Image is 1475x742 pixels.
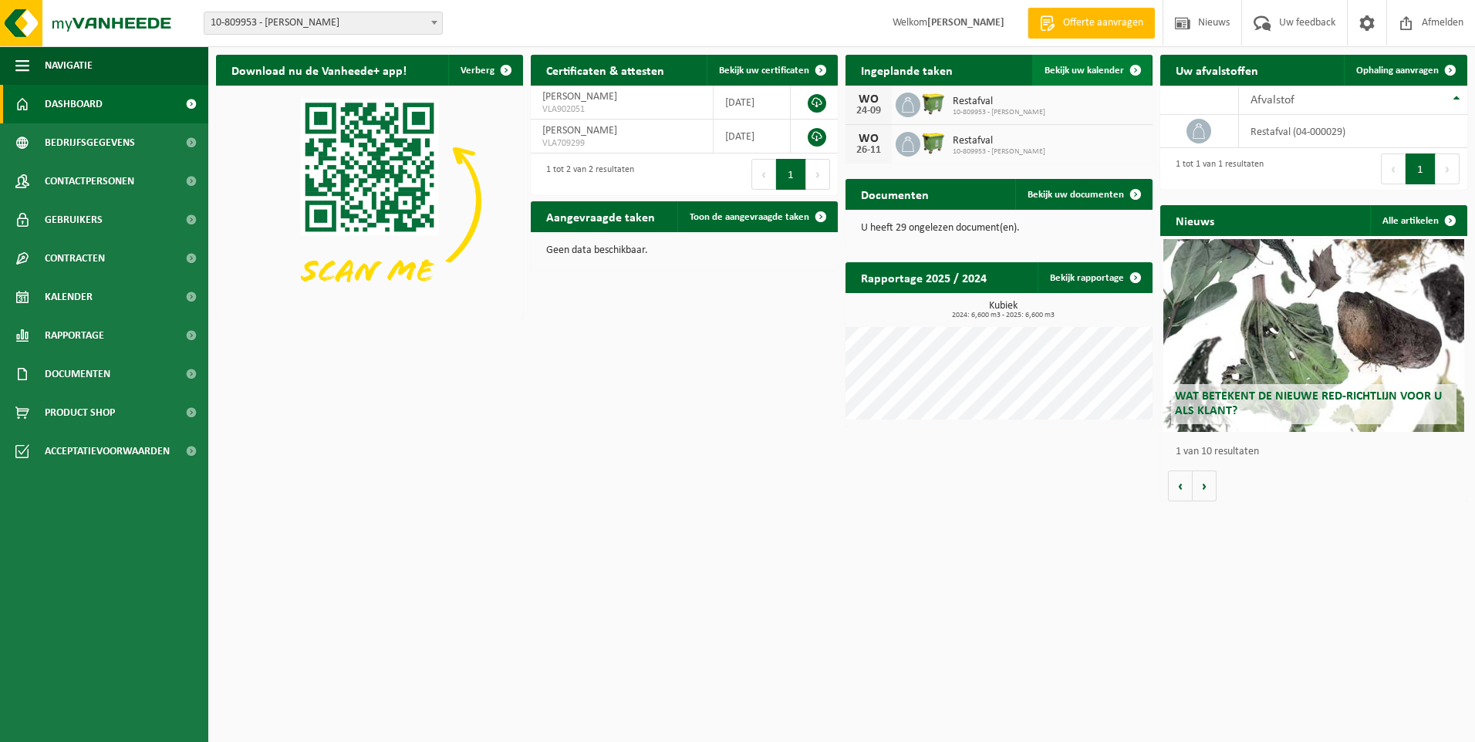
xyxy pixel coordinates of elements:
[690,212,809,222] span: Toon de aangevraagde taken
[1436,153,1460,184] button: Next
[1028,8,1155,39] a: Offerte aanvragen
[1356,66,1439,76] span: Ophaling aanvragen
[846,179,944,209] h2: Documenten
[1344,55,1466,86] a: Ophaling aanvragen
[1160,55,1274,85] h2: Uw afvalstoffen
[853,93,884,106] div: WO
[1370,205,1466,236] a: Alle artikelen
[1163,239,1464,432] a: Wat betekent de nieuwe RED-richtlijn voor u als klant?
[846,262,1002,292] h2: Rapportage 2025 / 2024
[714,120,791,153] td: [DATE]
[45,316,104,355] span: Rapportage
[542,91,617,103] span: [PERSON_NAME]
[1028,190,1124,200] span: Bekijk uw documenten
[1015,179,1151,210] a: Bekijk uw documenten
[216,55,422,85] h2: Download nu de Vanheede+ app!
[204,12,443,35] span: 10-809953 - VANSTEELANT PATRICK - TORHOUT
[1176,447,1460,457] p: 1 van 10 resultaten
[1168,152,1264,186] div: 1 tot 1 van 1 resultaten
[538,157,634,191] div: 1 tot 2 van 2 resultaten
[45,201,103,239] span: Gebruikers
[542,103,701,116] span: VLA902051
[853,106,884,116] div: 24-09
[1038,262,1151,293] a: Bekijk rapportage
[751,159,776,190] button: Previous
[542,137,701,150] span: VLA709299
[861,223,1137,234] p: U heeft 29 ongelezen document(en).
[45,162,134,201] span: Contactpersonen
[448,55,521,86] button: Verberg
[1239,115,1467,148] td: restafval (04-000029)
[45,239,105,278] span: Contracten
[806,159,830,190] button: Next
[853,133,884,145] div: WO
[45,393,115,432] span: Product Shop
[1160,205,1230,235] h2: Nieuws
[45,355,110,393] span: Documenten
[45,123,135,162] span: Bedrijfsgegevens
[707,55,836,86] a: Bekijk uw certificaten
[953,96,1045,108] span: Restafval
[461,66,494,76] span: Verberg
[853,145,884,156] div: 26-11
[953,108,1045,117] span: 10-809953 - [PERSON_NAME]
[1381,153,1406,184] button: Previous
[1251,94,1294,106] span: Afvalstof
[953,147,1045,157] span: 10-809953 - [PERSON_NAME]
[719,66,809,76] span: Bekijk uw certificaten
[920,90,947,116] img: WB-1100-HPE-GN-51
[927,17,1004,29] strong: [PERSON_NAME]
[1032,55,1151,86] a: Bekijk uw kalender
[45,278,93,316] span: Kalender
[531,201,670,231] h2: Aangevraagde taken
[776,159,806,190] button: 1
[853,301,1153,319] h3: Kubiek
[1045,66,1124,76] span: Bekijk uw kalender
[853,312,1153,319] span: 2024: 6,600 m3 - 2025: 6,600 m3
[953,135,1045,147] span: Restafval
[216,86,523,316] img: Download de VHEPlus App
[1168,470,1193,501] button: Vorige
[542,125,617,137] span: [PERSON_NAME]
[1059,15,1147,31] span: Offerte aanvragen
[714,86,791,120] td: [DATE]
[531,55,680,85] h2: Certificaten & attesten
[1175,390,1442,417] span: Wat betekent de nieuwe RED-richtlijn voor u als klant?
[1406,153,1436,184] button: 1
[846,55,968,85] h2: Ingeplande taken
[546,245,822,256] p: Geen data beschikbaar.
[45,432,170,470] span: Acceptatievoorwaarden
[45,85,103,123] span: Dashboard
[920,130,947,156] img: WB-1100-HPE-GN-51
[677,201,836,232] a: Toon de aangevraagde taken
[45,46,93,85] span: Navigatie
[204,12,442,34] span: 10-809953 - VANSTEELANT PATRICK - TORHOUT
[1193,470,1217,501] button: Volgende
